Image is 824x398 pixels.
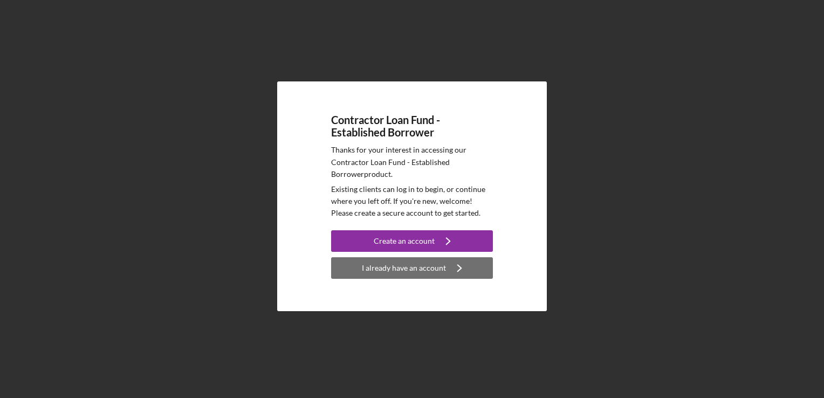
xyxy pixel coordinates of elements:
[331,257,493,279] button: I already have an account
[331,144,493,180] p: Thanks for your interest in accessing our Contractor Loan Fund - Established Borrower product.
[331,230,493,255] a: Create an account
[362,257,446,279] div: I already have an account
[331,114,493,139] h4: Contractor Loan Fund - Established Borrower
[331,183,493,219] p: Existing clients can log in to begin, or continue where you left off. If you're new, welcome! Ple...
[331,230,493,252] button: Create an account
[374,230,435,252] div: Create an account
